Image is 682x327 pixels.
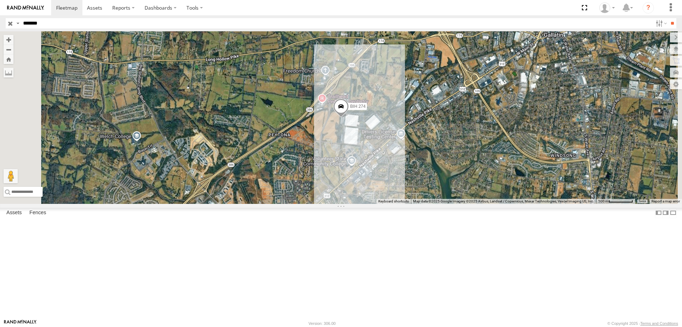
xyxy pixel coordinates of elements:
[596,199,635,204] button: Map Scale: 500 m per 65 pixels
[655,208,662,218] label: Dock Summary Table to the Left
[4,169,18,183] button: Drag Pegman onto the map to open Street View
[7,5,44,10] img: rand-logo.svg
[662,208,669,218] label: Dock Summary Table to the Right
[651,199,680,203] a: Report a map error
[378,199,409,204] button: Keyboard shortcuts
[350,104,366,109] span: BIH 274
[26,208,50,218] label: Fences
[3,208,25,218] label: Assets
[640,321,678,326] a: Terms and Conditions
[15,18,21,28] label: Search Query
[670,79,682,89] label: Map Settings
[4,54,13,64] button: Zoom Home
[4,68,13,78] label: Measure
[653,18,668,28] label: Search Filter Options
[639,200,646,203] a: Terms (opens in new tab)
[607,321,678,326] div: © Copyright 2025 -
[597,2,617,13] div: Nele .
[670,208,677,218] label: Hide Summary Table
[4,44,13,54] button: Zoom out
[4,35,13,44] button: Zoom in
[643,2,654,14] i: ?
[309,321,336,326] div: Version: 306.00
[4,320,37,327] a: Visit our Website
[413,199,594,203] span: Map data ©2025 Google Imagery ©2025 Airbus, Landsat / Copernicus, Maxar Technologies, Vexcel Imag...
[598,199,608,203] span: 500 m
